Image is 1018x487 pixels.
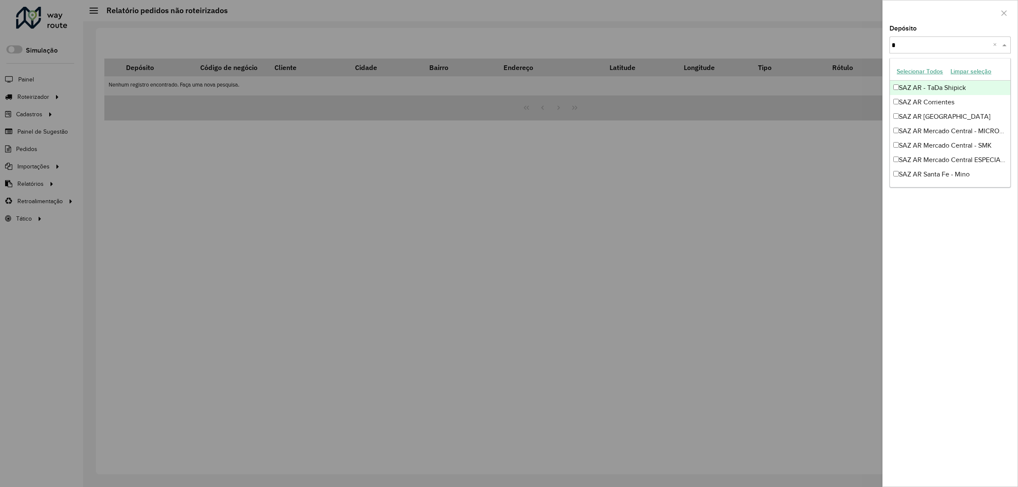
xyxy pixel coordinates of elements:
[890,124,1010,138] div: SAZ AR Mercado Central - MICROCENTRO
[890,153,1010,167] div: SAZ AR Mercado Central ESPECIALES
[890,167,1010,182] div: SAZ AR Santa Fe - Mino
[947,65,995,78] button: Limpar seleção
[890,109,1010,124] div: SAZ AR [GEOGRAPHIC_DATA]
[890,95,1010,109] div: SAZ AR Corrientes
[890,81,1010,95] div: SAZ AR - TaDa Shipick
[890,182,1010,196] div: SAZ AR Santa Fe - Rural
[889,23,917,34] label: Depósito
[890,138,1010,153] div: SAZ AR Mercado Central - SMK
[993,40,1000,50] span: Clear all
[889,58,1011,188] ng-dropdown-panel: Options list
[893,65,947,78] button: Selecionar Todos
